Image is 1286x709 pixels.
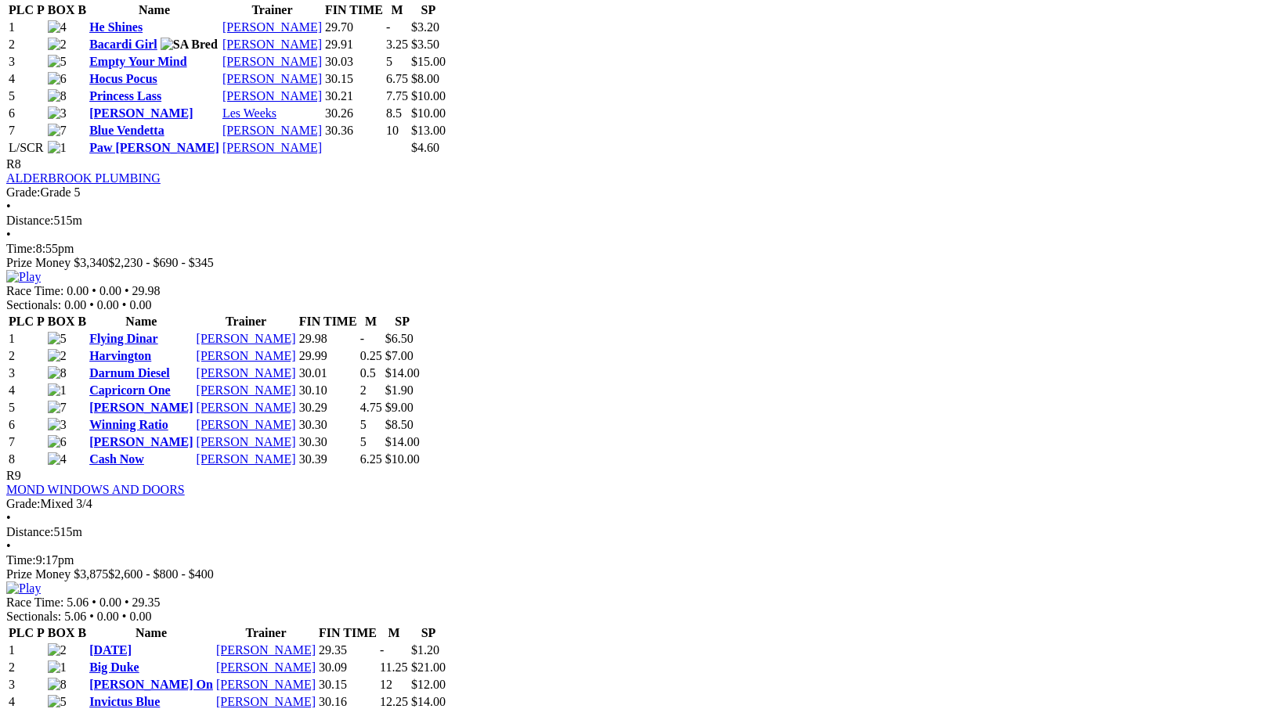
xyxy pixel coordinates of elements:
[360,383,367,397] text: 2
[8,106,45,121] td: 6
[298,400,358,416] td: 30.29
[222,55,322,68] a: [PERSON_NAME]
[48,695,67,709] img: 5
[129,298,151,311] span: 0.00
[37,315,45,328] span: P
[6,610,61,623] span: Sectionals:
[318,642,377,658] td: 29.35
[222,89,322,103] a: [PERSON_NAME]
[411,55,446,68] span: $15.00
[48,660,67,675] img: 1
[6,284,63,297] span: Race Time:
[318,677,377,693] td: 30.15
[6,270,41,284] img: Play
[6,298,61,311] span: Sectionals:
[324,2,384,18] th: FIN TIME
[8,140,45,156] td: L/SCR
[108,567,214,581] span: $2,600 - $800 - $400
[6,497,1280,511] div: Mixed 3/4
[8,20,45,35] td: 1
[6,497,41,510] span: Grade:
[411,141,439,154] span: $4.60
[385,314,421,329] th: SP
[298,314,358,329] th: FIN TIME
[385,383,414,397] span: $1.90
[89,332,158,345] a: Flying Dinar
[89,89,161,103] a: Princess Lass
[411,660,446,674] span: $21.00
[411,124,446,137] span: $13.00
[89,383,171,397] a: Capricorn One
[385,366,420,380] span: $14.00
[6,483,185,496] a: MOND WINDOWS AND DOORS
[324,20,384,35] td: 29.70
[215,625,316,641] th: Trainer
[8,88,45,104] td: 5
[8,452,45,467] td: 8
[6,185,41,199] span: Grade:
[318,625,377,641] th: FIN TIME
[132,596,161,609] span: 29.35
[48,349,67,363] img: 2
[6,525,1280,539] div: 515m
[386,89,408,103] text: 7.75
[360,401,382,414] text: 4.75
[298,365,358,381] td: 30.01
[8,37,45,52] td: 2
[48,315,75,328] span: BOX
[99,284,121,297] span: 0.00
[129,610,151,623] span: 0.00
[411,20,439,34] span: $3.20
[89,695,160,708] a: Invictus Blue
[324,71,384,87] td: 30.15
[125,284,129,297] span: •
[222,20,322,34] a: [PERSON_NAME]
[48,678,67,692] img: 8
[6,157,21,171] span: R8
[222,124,322,137] a: [PERSON_NAME]
[298,383,358,398] td: 30.10
[298,348,358,364] td: 29.99
[386,20,390,34] text: -
[386,55,392,68] text: 5
[385,332,414,345] span: $6.50
[216,643,316,657] a: [PERSON_NAME]
[48,106,67,121] img: 3
[6,214,1280,228] div: 515m
[324,88,384,104] td: 30.21
[89,72,157,85] a: Hocus Pocus
[89,2,220,18] th: Name
[89,435,193,448] a: [PERSON_NAME]
[6,214,53,227] span: Distance:
[196,314,297,329] th: Trainer
[99,596,121,609] span: 0.00
[48,3,75,16] span: BOX
[48,418,67,432] img: 3
[6,256,1280,270] div: Prize Money $3,340
[360,332,364,345] text: -
[122,298,127,311] span: •
[360,349,382,362] text: 0.25
[197,366,296,380] a: [PERSON_NAME]
[411,89,446,103] span: $10.00
[48,383,67,398] img: 1
[385,418,414,431] span: $8.50
[222,72,322,85] a: [PERSON_NAME]
[132,284,161,297] span: 29.98
[216,660,316,674] a: [PERSON_NAME]
[48,141,67,155] img: 1
[89,660,139,674] a: Big Duke
[6,553,36,567] span: Time:
[97,610,119,623] span: 0.00
[8,54,45,70] td: 3
[8,660,45,675] td: 2
[89,366,170,380] a: Darnum Diesel
[385,349,414,362] span: $7.00
[8,677,45,693] td: 3
[197,349,296,362] a: [PERSON_NAME]
[48,452,67,466] img: 4
[48,20,67,34] img: 4
[380,660,407,674] text: 11.25
[324,123,384,139] td: 30.36
[411,106,446,120] span: $10.00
